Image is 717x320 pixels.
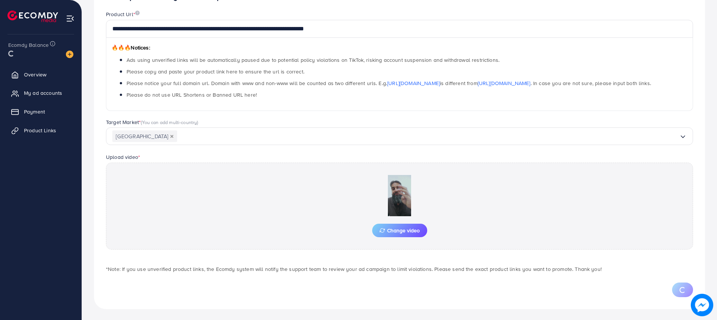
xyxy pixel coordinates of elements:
img: image [691,294,713,316]
a: Overview [6,67,76,82]
span: Ecomdy Balance [8,41,49,49]
label: Upload video [106,153,140,161]
a: Payment [6,104,76,119]
label: Product Url [106,10,140,18]
span: Product Links [24,127,56,134]
img: logo [7,10,58,22]
span: Please do not use URL Shortens or Banned URL here! [127,91,257,99]
span: Change video [380,228,420,233]
span: Notices: [112,44,150,51]
a: [URL][DOMAIN_NAME] [478,79,531,87]
span: (You can add multi-country) [141,119,198,126]
div: Search for option [106,127,693,145]
span: [GEOGRAPHIC_DATA] [112,130,177,142]
a: [URL][DOMAIN_NAME] [387,79,440,87]
img: image [135,10,140,15]
img: menu [66,14,75,23]
button: Deselect Pakistan [170,135,174,138]
p: *Note: If you use unverified product links, the Ecomdy system will notify the support team to rev... [106,265,693,274]
span: Payment [24,108,45,115]
span: Please copy and paste your product link here to ensure the url is correct. [127,68,304,75]
span: Overview [24,71,46,78]
span: Please notice your full domain url. Domain with www and non-www will be counted as two different ... [127,79,651,87]
img: Preview Image [362,175,437,216]
span: Ads using unverified links will be automatically paused due to potential policy violations on Tik... [127,56,499,64]
label: Target Market [106,118,198,126]
a: My ad accounts [6,85,76,100]
span: 🔥🔥🔥 [112,44,131,51]
input: Search for option [177,130,679,142]
img: image [66,51,73,58]
a: Product Links [6,123,76,138]
button: Change video [372,224,427,237]
span: My ad accounts [24,89,62,97]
